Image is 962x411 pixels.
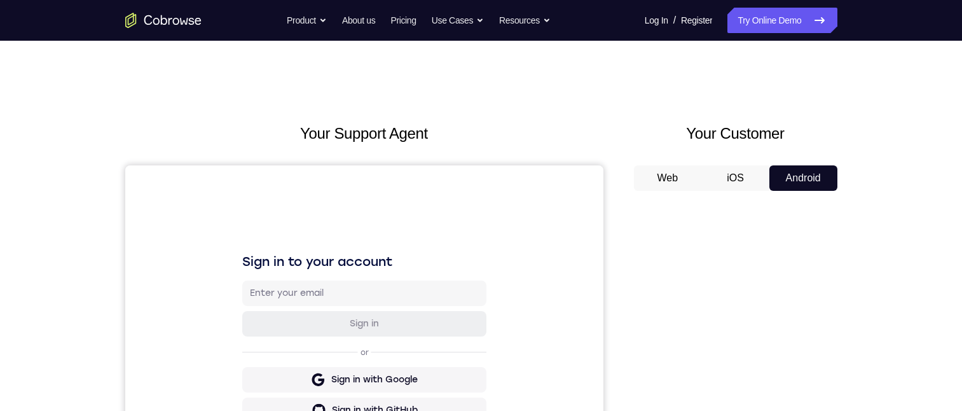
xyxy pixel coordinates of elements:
[207,239,292,251] div: Sign in with GitHub
[287,8,327,33] button: Product
[390,8,416,33] a: Pricing
[645,8,668,33] a: Log In
[634,122,837,145] h2: Your Customer
[634,165,702,191] button: Web
[727,8,837,33] a: Try Online Demo
[681,8,712,33] a: Register
[117,232,361,258] button: Sign in with GitHub
[432,8,484,33] button: Use Cases
[499,8,551,33] button: Resources
[117,293,361,319] button: Sign in with Zendesk
[125,13,202,28] a: Go to the home page
[125,122,603,145] h2: Your Support Agent
[203,300,296,312] div: Sign in with Zendesk
[233,182,246,192] p: or
[206,208,292,221] div: Sign in with Google
[673,13,676,28] span: /
[769,165,837,191] button: Android
[215,330,305,338] a: Create a new account
[701,165,769,191] button: iOS
[117,263,361,288] button: Sign in with Intercom
[202,269,298,282] div: Sign in with Intercom
[117,329,361,339] p: Don't have an account?
[342,8,375,33] a: About us
[117,202,361,227] button: Sign in with Google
